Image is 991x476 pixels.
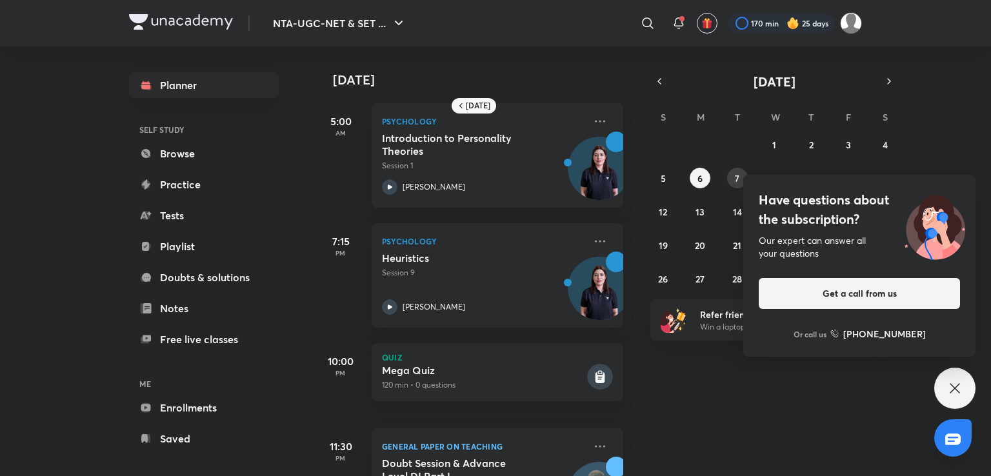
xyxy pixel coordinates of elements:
button: October 13, 2025 [690,201,710,222]
abbr: October 11, 2025 [881,172,889,184]
h6: [PHONE_NUMBER] [843,327,926,341]
abbr: Wednesday [771,111,780,123]
abbr: October 5, 2025 [661,172,666,184]
abbr: October 4, 2025 [883,139,888,151]
abbr: Thursday [808,111,814,123]
h6: SELF STUDY [129,119,279,141]
button: October 10, 2025 [838,168,859,188]
button: October 7, 2025 [727,168,748,188]
abbr: October 14, 2025 [733,206,742,218]
abbr: October 19, 2025 [659,239,668,252]
button: avatar [697,13,717,34]
img: avatar [701,17,713,29]
abbr: Tuesday [735,111,740,123]
h4: [DATE] [333,72,636,88]
a: Playlist [129,233,279,259]
img: referral [661,307,686,333]
abbr: Sunday [661,111,666,123]
abbr: October 27, 2025 [696,273,705,285]
p: Session 9 [382,267,585,279]
p: AM [315,129,366,137]
abbr: October 6, 2025 [697,172,703,184]
h5: Mega Quiz [382,364,585,377]
button: October 21, 2025 [727,235,748,255]
button: October 11, 2025 [875,168,896,188]
abbr: October 1, 2025 [772,139,776,151]
a: Saved [129,426,279,451]
button: October 4, 2025 [875,134,896,155]
img: streak [786,17,799,30]
p: Psychology [382,114,585,129]
button: Get a call from us [759,278,960,309]
button: October 6, 2025 [690,168,710,188]
abbr: Saturday [883,111,888,123]
button: October 20, 2025 [690,235,710,255]
abbr: October 7, 2025 [735,172,739,184]
p: PM [315,249,366,257]
abbr: October 12, 2025 [659,206,667,218]
a: Company Logo [129,14,233,33]
a: Free live classes [129,326,279,352]
button: October 8, 2025 [764,168,785,188]
button: October 14, 2025 [727,201,748,222]
button: [DATE] [668,72,880,90]
button: October 3, 2025 [838,134,859,155]
button: October 28, 2025 [727,268,748,289]
p: PM [315,369,366,377]
a: Notes [129,295,279,321]
h6: ME [129,373,279,395]
img: Atia khan [840,12,862,34]
a: Tests [129,203,279,228]
p: [PERSON_NAME] [403,181,465,193]
h5: 10:00 [315,353,366,369]
abbr: October 2, 2025 [809,139,814,151]
h6: Refer friends [700,308,859,321]
abbr: October 9, 2025 [808,172,814,184]
a: [PHONE_NUMBER] [830,327,926,341]
span: [DATE] [754,73,796,90]
h5: Introduction to Personality Theories [382,132,543,157]
h5: 11:30 [315,439,366,454]
img: Avatar [568,264,630,326]
button: October 12, 2025 [653,201,674,222]
a: Planner [129,72,279,98]
h5: 5:00 [315,114,366,129]
abbr: Monday [697,111,705,123]
button: NTA-UGC-NET & SET ... [265,10,414,36]
button: October 5, 2025 [653,168,674,188]
h5: Heuristics [382,252,543,264]
abbr: October 20, 2025 [695,239,705,252]
a: Doubts & solutions [129,264,279,290]
a: Browse [129,141,279,166]
a: Practice [129,172,279,197]
h4: Have questions about the subscription? [759,190,960,229]
button: October 9, 2025 [801,168,821,188]
p: Win a laptop, vouchers & more [700,321,859,333]
button: October 2, 2025 [801,134,821,155]
img: Avatar [568,144,630,206]
img: Company Logo [129,14,233,30]
button: October 26, 2025 [653,268,674,289]
p: General Paper on Teaching [382,439,585,454]
p: Psychology [382,233,585,249]
abbr: October 21, 2025 [733,239,741,252]
abbr: October 3, 2025 [846,139,851,151]
div: Our expert can answer all your questions [759,234,960,260]
img: ttu_illustration_new.svg [894,190,976,260]
p: PM [315,454,366,462]
button: October 27, 2025 [690,268,710,289]
abbr: October 26, 2025 [658,273,668,285]
p: Session 1 [382,160,585,172]
h5: 7:15 [315,233,366,249]
p: Or call us [794,328,826,340]
p: 120 min • 0 questions [382,379,585,391]
abbr: October 28, 2025 [732,273,742,285]
abbr: October 8, 2025 [772,172,777,184]
button: October 1, 2025 [764,134,785,155]
h6: [DATE] [466,101,490,111]
abbr: October 13, 2025 [696,206,705,218]
button: October 19, 2025 [653,235,674,255]
abbr: Friday [846,111,851,123]
abbr: October 10, 2025 [843,172,853,184]
p: [PERSON_NAME] [403,301,465,313]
